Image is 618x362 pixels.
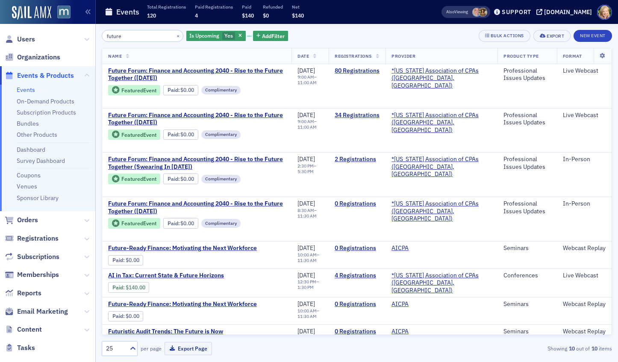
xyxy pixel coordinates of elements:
[297,163,323,174] div: –
[195,4,233,10] p: Paid Registrations
[448,344,612,352] div: Showing out of items
[297,300,315,308] span: [DATE]
[503,200,551,215] div: Professional Issues Updates
[391,300,445,308] span: AICPA
[165,342,212,355] button: Export Page
[297,168,314,174] time: 5:30 PM
[168,87,178,93] a: Paid
[297,284,314,290] time: 1:30 PM
[335,67,380,75] a: 80 Registrations
[102,30,183,42] input: Search…
[391,156,491,178] a: *[US_STATE] Association of CPAs ([GEOGRAPHIC_DATA], [GEOGRAPHIC_DATA])
[391,200,491,223] span: *Maryland Association of CPAs (Timonium, MD)
[147,12,156,19] span: 120
[5,307,68,316] a: Email Marketing
[503,244,551,252] div: Seminars
[17,307,68,316] span: Email Marketing
[17,97,74,105] a: On-Demand Products
[108,156,285,171] span: Future Forum: Finance and Accounting 2040 - Rise to the Future Together (Swearing In 2025)
[5,252,59,262] a: Subscriptions
[17,325,42,334] span: Content
[563,67,606,75] div: Live Webcast
[335,300,380,308] a: 0 Registrations
[563,244,606,252] div: Webcast Replay
[168,176,178,182] a: Paid
[503,53,539,59] span: Product Type
[112,313,123,319] a: Paid
[563,112,606,119] div: Live Webcast
[547,34,564,38] div: Export
[108,200,285,215] a: Future Forum: Finance and Accounting 2040 - Rise to the Future Together ([DATE])
[195,12,198,19] span: 4
[297,118,314,124] time: 9:00 AM
[108,311,143,321] div: Paid: 0 - $0
[201,219,241,227] div: Complimentary
[263,4,283,10] p: Refunded
[391,112,491,134] span: *Maryland Association of CPAs (Timonium, MD)
[446,9,468,15] span: Viewing
[189,32,219,39] span: Is Upcoming
[147,4,186,10] p: Total Registrations
[116,7,139,17] h1: Events
[17,234,59,243] span: Registrations
[262,32,285,40] span: Add Filter
[121,88,156,93] div: Featured Event
[168,176,181,182] span: :
[108,300,257,308] span: Future-Ready Finance: Motivating the Next Workforce
[391,156,491,178] span: *Maryland Association of CPAs (Timonium, MD)
[491,33,524,38] div: Bulk Actions
[51,6,71,20] a: View Homepage
[121,177,156,181] div: Featured Event
[391,328,445,336] span: AICPA
[108,272,252,280] a: AI in Tax: Current State & Future Horizons
[57,6,71,19] img: SailAMX
[108,67,285,82] span: Future Forum: Finance and Accounting 2040 - Rise to the Future Together (October 2025)
[17,171,41,179] a: Coupons
[297,67,315,74] span: [DATE]
[108,244,257,252] span: Future-Ready Finance: Motivating the Next Workforce
[297,279,316,285] time: 12:30 PM
[163,174,198,184] div: Paid: 5 - $0
[297,308,323,319] div: –
[108,112,285,127] span: Future Forum: Finance and Accounting 2040 - Rise to the Future Together (November 2025)
[106,344,125,353] div: 25
[168,131,181,138] span: :
[180,131,194,138] span: $0.00
[174,32,182,39] button: ×
[503,272,551,280] div: Conferences
[17,120,39,127] a: Bundles
[297,74,323,85] div: –
[17,182,37,190] a: Venues
[108,282,149,292] div: Paid: 6 - $14000
[17,109,76,116] a: Subscription Products
[391,244,445,252] span: AICPA
[5,215,38,225] a: Orders
[335,112,380,119] a: 34 Registrations
[5,343,35,353] a: Tasks
[253,31,288,41] button: AddFilter
[297,53,309,59] span: Date
[108,129,160,140] div: Featured Event
[563,300,606,308] div: Webcast Replay
[335,244,380,252] a: 0 Registrations
[503,328,551,336] div: Seminars
[224,32,233,39] span: Yes
[297,257,317,263] time: 11:30 AM
[163,85,198,95] div: Paid: 84 - $0
[472,8,481,17] span: Dee Sullivan
[563,328,606,336] div: Webcast Replay
[335,272,380,280] a: 4 Registrations
[108,53,122,59] span: Name
[17,71,74,80] span: Events & Products
[563,53,582,59] span: Format
[108,328,252,336] a: Futuristic Audit Trends: The Future is Now
[17,35,35,44] span: Users
[297,313,317,319] time: 11:30 AM
[297,200,315,207] span: [DATE]
[163,218,198,228] div: Paid: 0 - $0
[168,87,181,93] span: :
[17,131,57,138] a: Other Products
[335,200,380,208] a: 0 Registrations
[201,130,241,139] div: Complimentary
